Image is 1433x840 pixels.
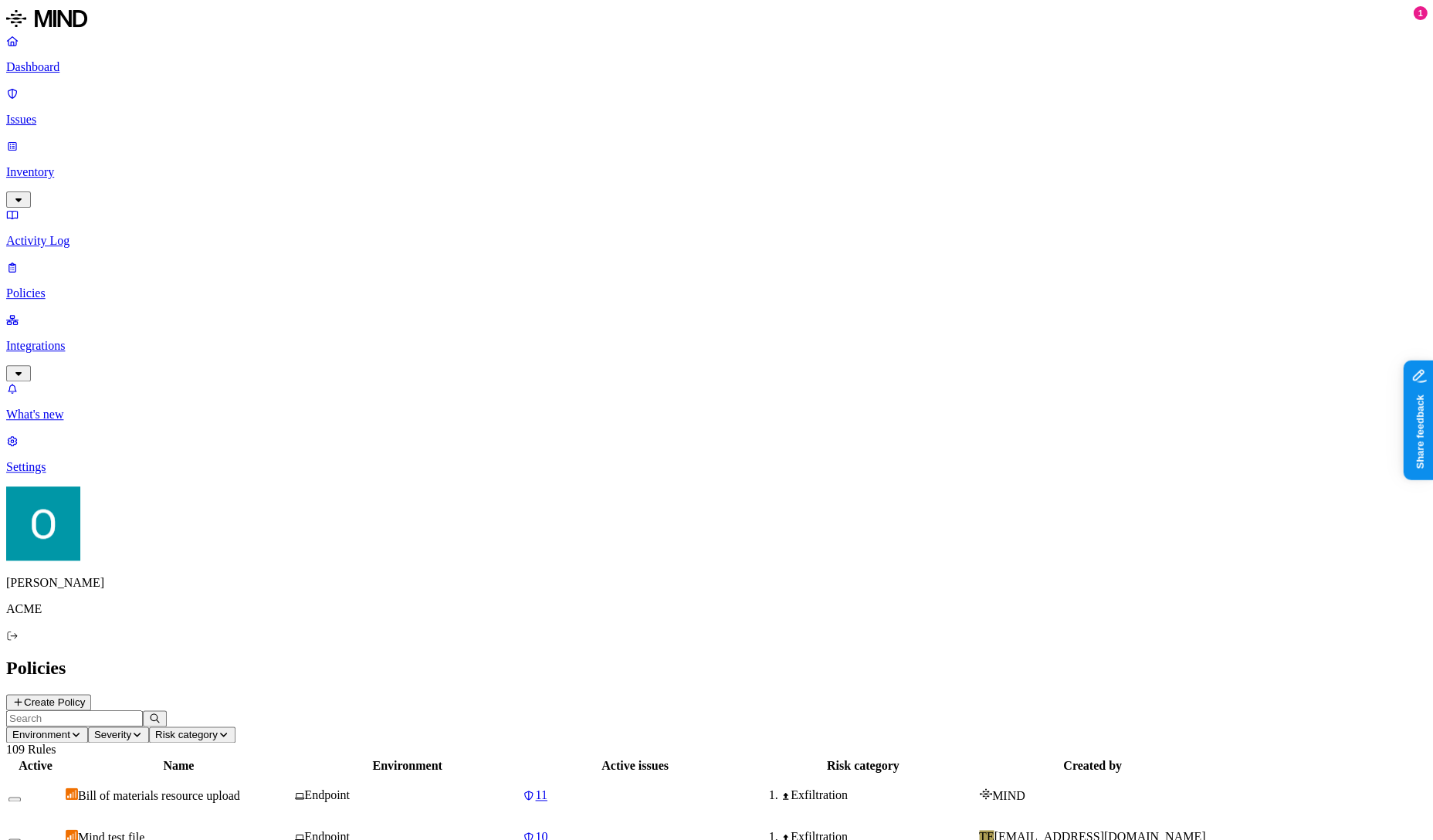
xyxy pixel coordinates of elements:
[6,339,1427,353] p: Integrations
[6,6,87,31] img: MIND
[6,139,1427,205] a: Inventory
[6,460,1427,474] p: Settings
[6,658,1427,679] h2: Policies
[66,787,78,800] img: severity-medium.svg
[979,759,1206,773] div: Created by
[94,729,131,740] span: Severity
[523,788,747,802] a: 11
[6,60,1427,74] p: Dashboard
[6,434,1427,474] a: Settings
[6,113,1427,127] p: Issues
[12,729,70,740] span: Environment
[6,710,143,727] input: Search
[6,208,1427,248] a: Activity Log
[750,759,975,773] div: Risk category
[1413,6,1427,20] div: 1
[781,788,975,802] div: Exfiltration
[6,602,1427,616] p: ACME
[6,234,1427,248] p: Activity Log
[78,789,240,802] span: Bill of materials resource upload
[979,787,992,800] img: mind-logo-icon.svg
[535,788,547,801] span: 11
[8,759,63,773] div: Active
[6,408,1427,422] p: What's new
[6,165,1427,179] p: Inventory
[6,694,91,710] button: Create Policy
[992,789,1025,802] span: MIND
[155,729,218,740] span: Risk category
[6,260,1427,300] a: Policies
[523,759,747,773] div: Active issues
[6,381,1427,422] a: What's new
[304,788,350,801] span: Endpoint
[6,313,1427,379] a: Integrations
[6,34,1427,74] a: Dashboard
[295,759,520,773] div: Environment
[6,86,1427,127] a: Issues
[6,743,56,756] span: 109 Rules
[6,286,1427,300] p: Policies
[6,486,80,561] img: Ofir Englard
[6,6,1427,34] a: MIND
[66,759,292,773] div: Name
